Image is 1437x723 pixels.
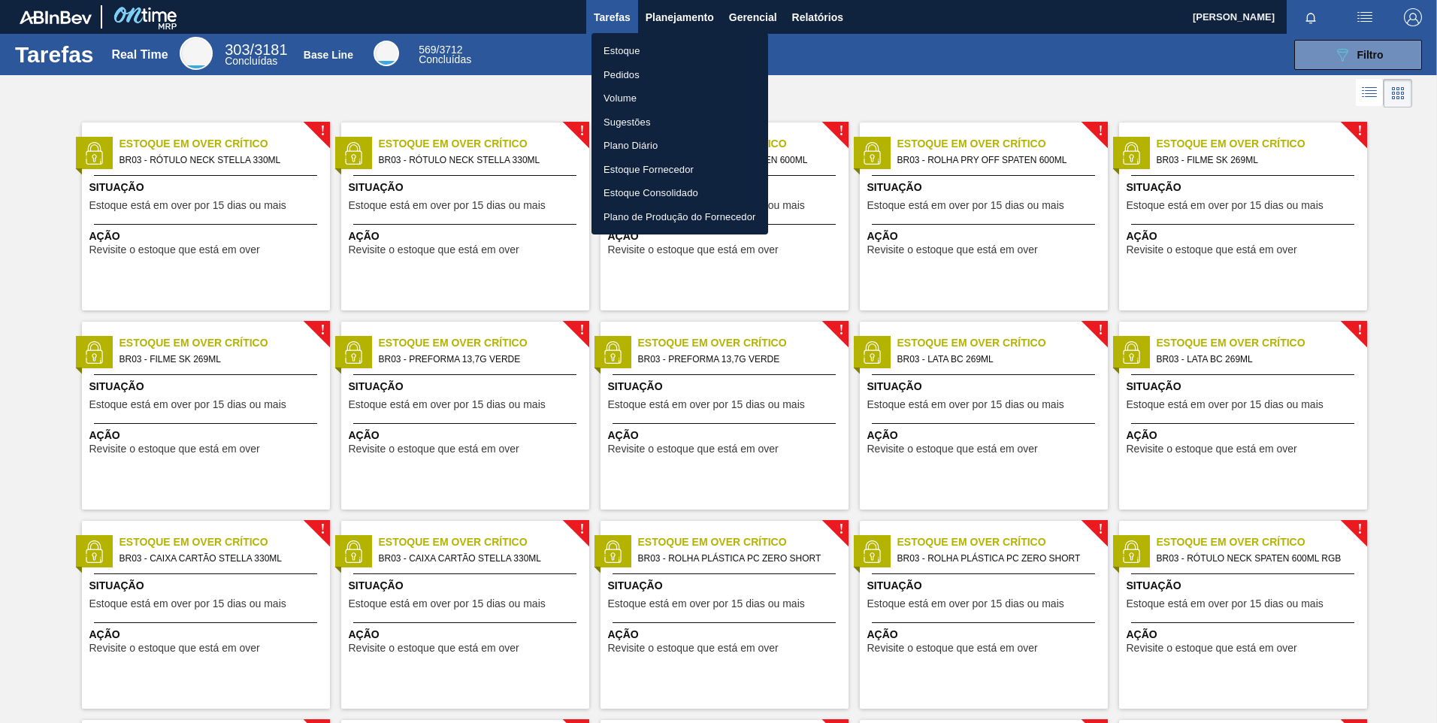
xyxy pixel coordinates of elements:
a: Estoque [591,39,768,63]
a: Estoque Fornecedor [591,158,768,182]
a: Sugestões [591,110,768,135]
a: Volume [591,86,768,110]
a: Plano de Produção do Fornecedor [591,205,768,229]
a: Estoque Consolidado [591,181,768,205]
a: Plano Diário [591,134,768,158]
a: Pedidos [591,63,768,87]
